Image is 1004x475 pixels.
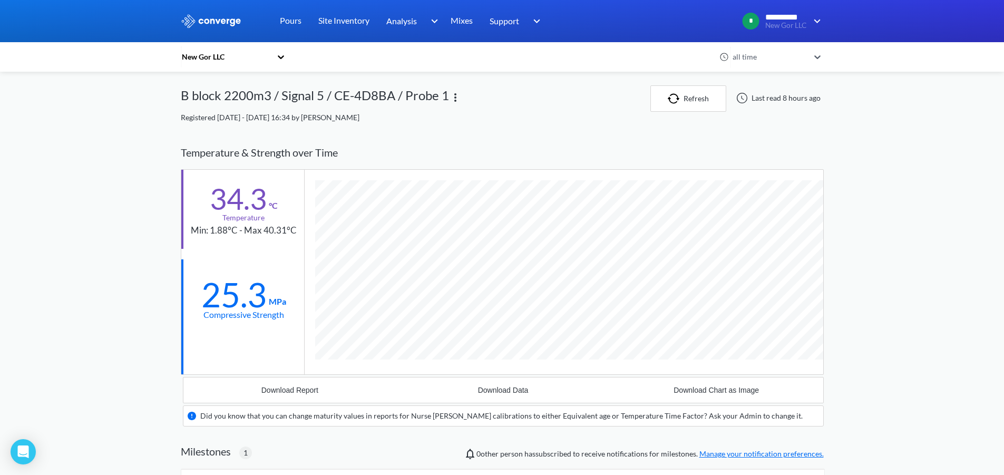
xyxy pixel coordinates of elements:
[243,447,248,459] span: 1
[183,377,397,403] button: Download Report
[201,282,267,308] div: 25.3
[261,386,318,394] div: Download Report
[181,51,271,63] div: New Gor LLC
[807,15,824,27] img: downArrow.svg
[527,15,543,27] img: downArrow.svg
[478,386,529,394] div: Download Data
[424,15,441,27] img: downArrow.svg
[386,14,417,27] span: Analysis
[181,14,242,28] img: logo_ewhite.svg
[11,439,36,464] div: Open Intercom Messenger
[181,445,231,458] h2: Milestones
[181,136,824,169] div: Temperature & Strength over Time
[476,449,499,458] span: 0 other
[765,22,807,30] span: New Gor LLC
[449,91,462,104] img: more.svg
[181,85,449,112] div: B block 2200m3 / Signal 5 / CE-4D8BA / Probe 1
[476,448,824,460] span: person has subscribed to receive notifications for milestones.
[191,224,297,238] div: Min: 1.88°C - Max 40.31°C
[490,14,519,27] span: Support
[650,85,726,112] button: Refresh
[181,113,359,122] span: Registered [DATE] - [DATE] 16:34 by [PERSON_NAME]
[699,449,824,458] a: Manage your notification preferences.
[222,212,265,224] div: Temperature
[674,386,759,394] div: Download Chart as Image
[203,308,284,321] div: Compressive Strength
[719,52,729,62] img: icon-clock.svg
[610,377,823,403] button: Download Chart as Image
[730,51,809,63] div: all time
[210,186,267,212] div: 34.3
[668,93,684,104] img: icon-refresh.svg
[464,448,476,460] img: notifications-icon.svg
[730,92,824,104] div: Last read 8 hours ago
[396,377,610,403] button: Download Data
[200,410,803,422] div: Did you know that you can change maturity values in reports for Nurse [PERSON_NAME] calibrations ...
